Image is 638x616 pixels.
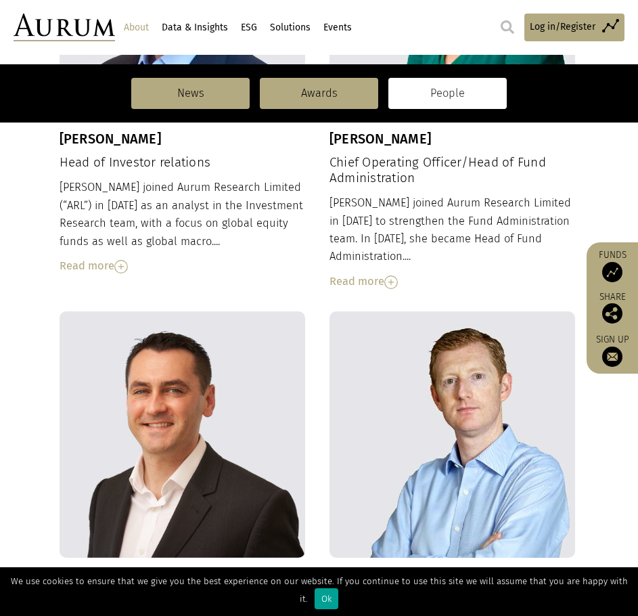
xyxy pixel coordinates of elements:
[329,273,576,290] div: Read more
[329,155,576,186] h4: Chief Operating Officer/Head of Fund Administration
[122,16,150,39] a: About
[329,194,576,290] div: [PERSON_NAME] joined Aurum Research Limited in [DATE] to strengthen the Fund Administration team....
[131,78,250,109] a: News
[268,16,312,39] a: Solutions
[315,588,338,609] div: Ok
[239,16,258,39] a: ESG
[160,16,229,39] a: Data & Insights
[593,334,631,367] a: Sign up
[501,20,514,34] img: search.svg
[530,20,595,35] span: Log in/Register
[260,78,378,109] a: Awards
[60,155,306,171] h4: Head of Investor relations
[602,347,622,367] img: Sign up to our newsletter
[388,78,507,109] a: People
[321,16,353,39] a: Events
[593,249,631,282] a: Funds
[60,179,306,275] div: [PERSON_NAME] joined Aurum Research Limited (“ARL”) in [DATE] as an analyst in the Investment Res...
[329,131,576,147] h3: [PERSON_NAME]
[384,276,398,289] img: Read More
[524,14,624,41] a: Log in/Register
[114,260,128,273] img: Read More
[602,303,622,324] img: Share this post
[60,131,306,147] h3: [PERSON_NAME]
[60,257,306,275] div: Read more
[14,14,115,41] img: Aurum
[593,292,631,324] div: Share
[602,262,622,282] img: Access Funds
